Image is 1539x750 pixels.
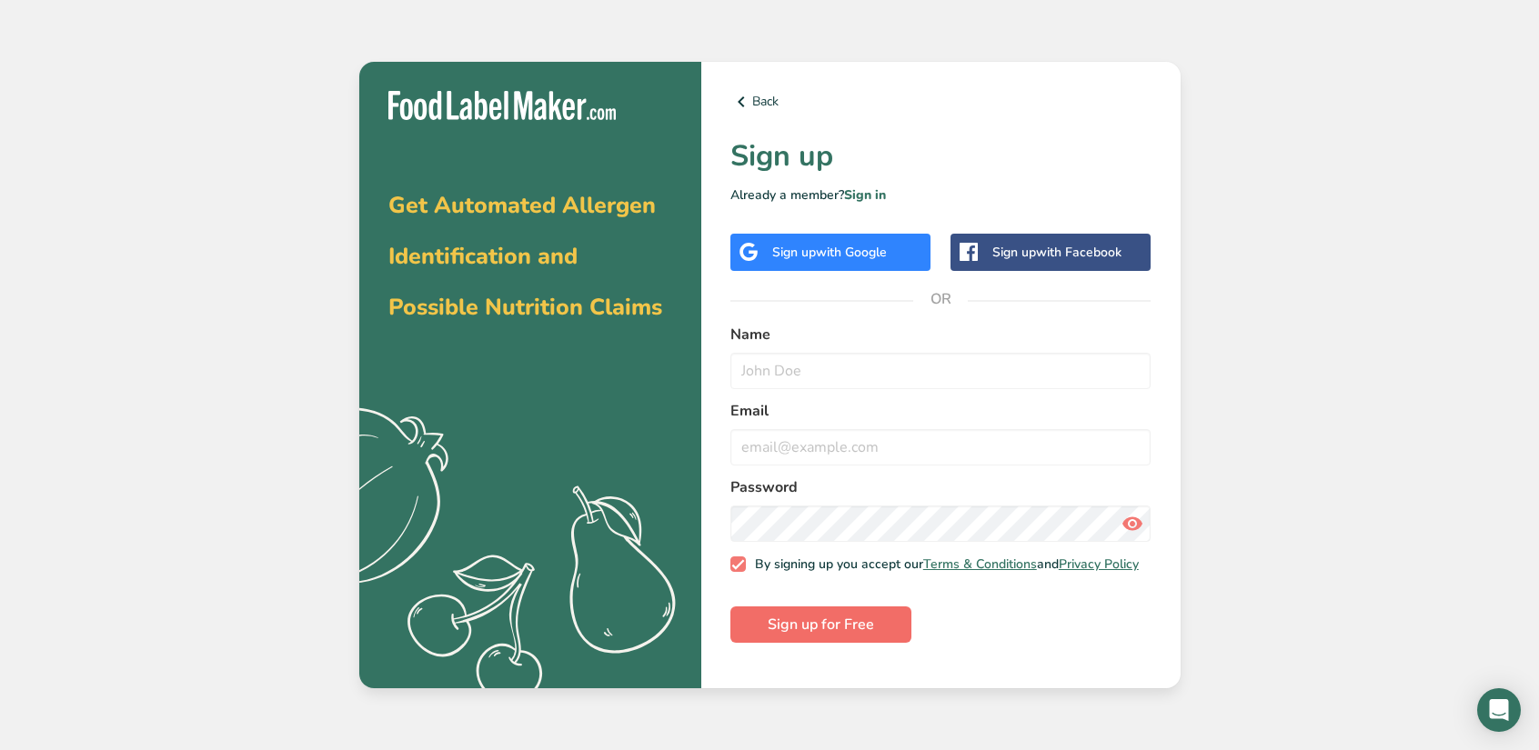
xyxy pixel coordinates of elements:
div: Sign up [992,243,1122,262]
a: Privacy Policy [1059,555,1139,573]
button: Sign up for Free [730,606,911,643]
span: Sign up for Free [768,614,874,635]
a: Terms & Conditions [923,555,1037,573]
span: with Google [816,244,887,261]
label: Name [730,324,1152,345]
a: Back [730,91,1152,113]
span: By signing up you accept our and [746,556,1139,573]
span: with Facebook [1036,244,1122,261]
div: Sign up [772,243,887,262]
label: Email [730,400,1152,422]
div: Open Intercom Messenger [1477,688,1521,732]
p: Already a member? [730,185,1152,205]
label: Password [730,476,1152,498]
span: OR [913,272,968,326]
input: email@example.com [730,429,1152,465]
a: Sign in [844,186,886,204]
h1: Sign up [730,135,1152,178]
img: Food Label Maker [388,91,616,121]
input: John Doe [730,353,1152,389]
span: Get Automated Allergen Identification and Possible Nutrition Claims [388,190,662,323]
